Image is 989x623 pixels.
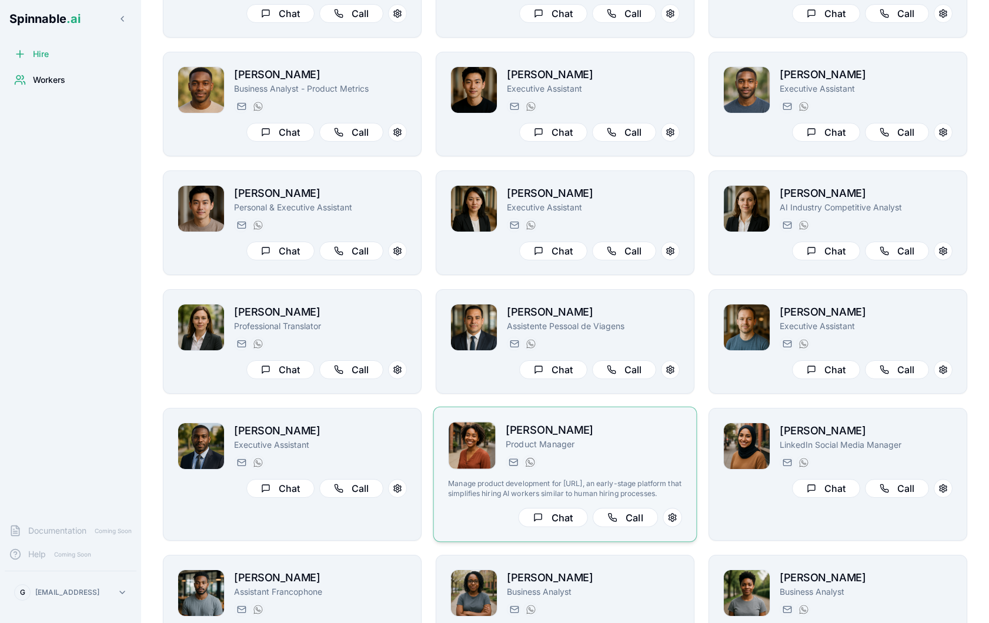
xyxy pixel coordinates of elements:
[253,102,263,111] img: WhatsApp
[796,337,810,351] button: WhatsApp
[28,548,46,560] span: Help
[250,602,265,617] button: WhatsApp
[51,549,95,560] span: Coming Soon
[507,337,521,351] button: Send email to lucas.silva@getspinnable.ai
[518,508,587,527] button: Chat
[523,337,537,351] button: WhatsApp
[451,67,497,113] img: Duc Goto
[234,423,407,439] h2: [PERSON_NAME]
[780,586,953,598] p: Business Analyst
[796,218,810,232] button: WhatsApp
[253,339,263,349] img: WhatsApp
[20,588,25,597] span: G
[9,581,132,604] button: G[EMAIL_ADDRESS]
[246,360,315,379] button: Chat
[234,570,407,586] h2: [PERSON_NAME]
[799,220,808,230] img: WhatsApp
[865,242,929,260] button: Call
[28,525,86,537] span: Documentation
[246,4,315,23] button: Chat
[178,186,224,232] img: Kaito Ahn
[234,439,407,451] p: Executive Assistant
[519,242,587,260] button: Chat
[526,339,536,349] img: WhatsApp
[780,423,953,439] h2: [PERSON_NAME]
[780,439,953,451] p: LinkedIn Social Media Manager
[451,304,497,350] img: Dominic Singh
[592,242,656,260] button: Call
[724,570,770,616] img: Emily Richardson
[519,360,587,379] button: Chat
[234,218,248,232] button: Send email to kaito.ahn@getspinnable.ai
[780,185,953,202] h2: [PERSON_NAME]
[507,66,680,83] h2: [PERSON_NAME]
[507,202,680,213] p: Executive Assistant
[780,570,953,586] h2: [PERSON_NAME]
[523,99,537,113] button: WhatsApp
[246,479,315,498] button: Chat
[507,99,521,113] button: Send email to duc.goto@getspinnable.ai
[234,455,248,470] button: Send email to deandre.johnson@getspinnable.ai
[250,218,265,232] button: WhatsApp
[250,337,265,351] button: WhatsApp
[250,99,265,113] button: WhatsApp
[523,455,537,469] button: WhatsApp
[792,123,860,142] button: Chat
[724,423,770,469] img: Elena Patterson
[319,242,383,260] button: Call
[250,455,265,470] button: WhatsApp
[519,4,587,23] button: Chat
[253,605,263,614] img: WhatsApp
[33,74,65,86] span: Workers
[91,525,135,537] span: Coming Soon
[865,360,929,379] button: Call
[780,218,794,232] button: Send email to sidney.kapoor@getspinnable.ai
[865,4,929,23] button: Call
[523,602,537,617] button: WhatsApp
[234,99,248,113] button: Send email to jonas.berg@getspinnable.ai
[592,360,656,379] button: Call
[592,123,656,142] button: Call
[792,479,860,498] button: Chat
[724,304,770,350] img: Julian Petrov
[724,186,770,232] img: Anna Larsen
[506,421,682,438] h2: [PERSON_NAME]
[792,360,860,379] button: Chat
[246,242,315,260] button: Chat
[526,220,536,230] img: WhatsApp
[506,438,682,450] p: Product Manager
[526,605,536,614] img: WhatsApp
[9,12,81,26] span: Spinnable
[246,123,315,142] button: Chat
[780,337,794,351] button: Send email to john.blackwood@getspinnable.ai
[792,4,860,23] button: Chat
[451,186,497,232] img: Malia Ferreira
[234,185,407,202] h2: [PERSON_NAME]
[234,304,407,320] h2: [PERSON_NAME]
[507,218,521,232] button: Send email to toby.moreau@getspinnable.ai
[253,458,263,467] img: WhatsApp
[33,48,49,60] span: Hire
[234,337,248,351] button: Send email to lucy.young@getspinnable.ai
[724,67,770,113] img: Adam Larsen
[449,422,496,469] img: Taylor Mitchell
[526,102,536,111] img: WhatsApp
[507,304,680,320] h2: [PERSON_NAME]
[178,304,224,350] img: Ingrid Gruber
[592,4,656,23] button: Call
[234,602,248,617] button: Send email to maxime.dubois@getspinnable.ai
[506,455,520,469] button: Send email to taylor.mitchell@getspinnable.ai
[799,102,808,111] img: WhatsApp
[780,99,794,113] button: Send email to adam.larsen@getspinnable.ai
[780,455,794,470] button: Send email to elena.patterson@getspinnable.ai
[523,218,537,232] button: WhatsApp
[593,508,658,527] button: Call
[234,586,407,598] p: Assistant Francophone
[319,4,383,23] button: Call
[253,220,263,230] img: WhatsApp
[507,320,680,332] p: Assistente Pessoal de Viagens
[780,320,953,332] p: Executive Assistant
[780,83,953,95] p: Executive Assistant
[448,479,682,498] p: Manage product development for [URL], an early-stage platform that simplifies hiring AI workers s...
[507,83,680,95] p: Executive Assistant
